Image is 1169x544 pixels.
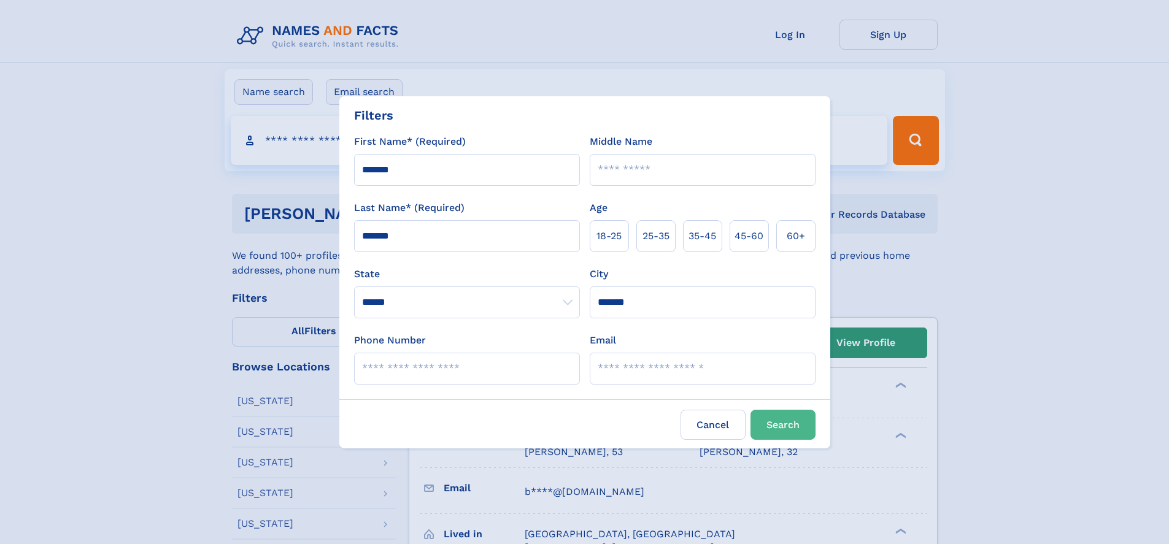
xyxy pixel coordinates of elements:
span: 25‑35 [642,229,669,243]
label: Age [590,201,608,215]
label: City [590,267,608,282]
label: First Name* (Required) [354,134,466,149]
label: Last Name* (Required) [354,201,465,215]
label: Middle Name [590,134,652,149]
span: 60+ [787,229,805,243]
label: Phone Number [354,333,426,348]
label: Cancel [681,410,746,440]
span: 45‑60 [735,229,763,243]
label: State [354,267,580,282]
span: 35‑45 [689,229,716,243]
button: Search [750,410,816,440]
span: 18‑25 [596,229,622,243]
div: Filters [354,106,393,125]
label: Email [590,333,616,348]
